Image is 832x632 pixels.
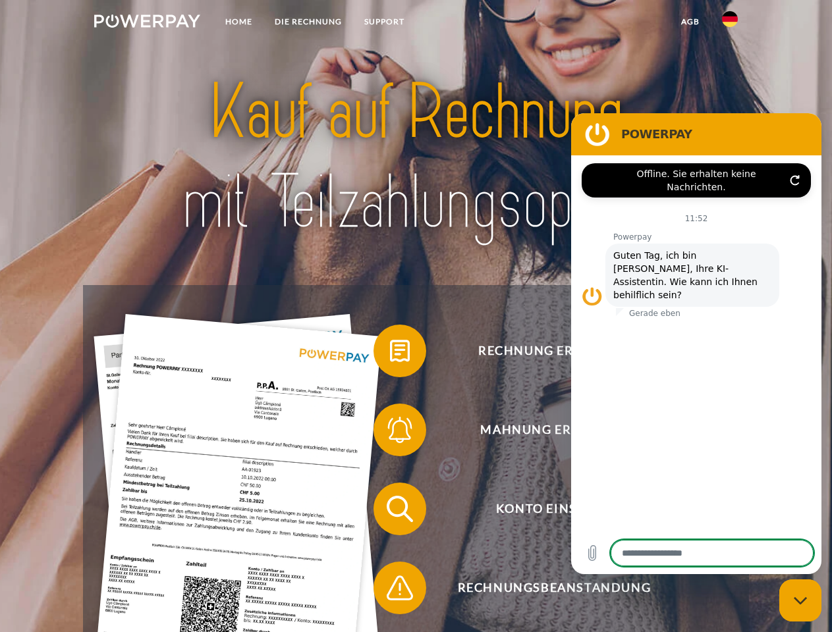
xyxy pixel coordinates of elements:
[374,483,716,535] button: Konto einsehen
[374,562,716,614] button: Rechnungsbeanstandung
[393,404,715,456] span: Mahnung erhalten?
[571,113,821,574] iframe: Messaging-Fenster
[126,63,706,252] img: title-powerpay_de.svg
[670,10,711,34] a: agb
[393,483,715,535] span: Konto einsehen
[94,14,200,28] img: logo-powerpay-white.svg
[383,571,416,604] img: qb_warning.svg
[383,413,416,446] img: qb_bell.svg
[374,325,716,377] button: Rechnung erhalten?
[374,404,716,456] button: Mahnung erhalten?
[214,10,263,34] a: Home
[393,562,715,614] span: Rechnungsbeanstandung
[263,10,353,34] a: DIE RECHNUNG
[722,11,738,27] img: de
[779,579,821,621] iframe: Schaltfläche zum Öffnen des Messaging-Fensters; Konversation läuft
[393,325,715,377] span: Rechnung erhalten?
[383,334,416,367] img: qb_bill.svg
[353,10,416,34] a: SUPPORT
[383,492,416,525] img: qb_search.svg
